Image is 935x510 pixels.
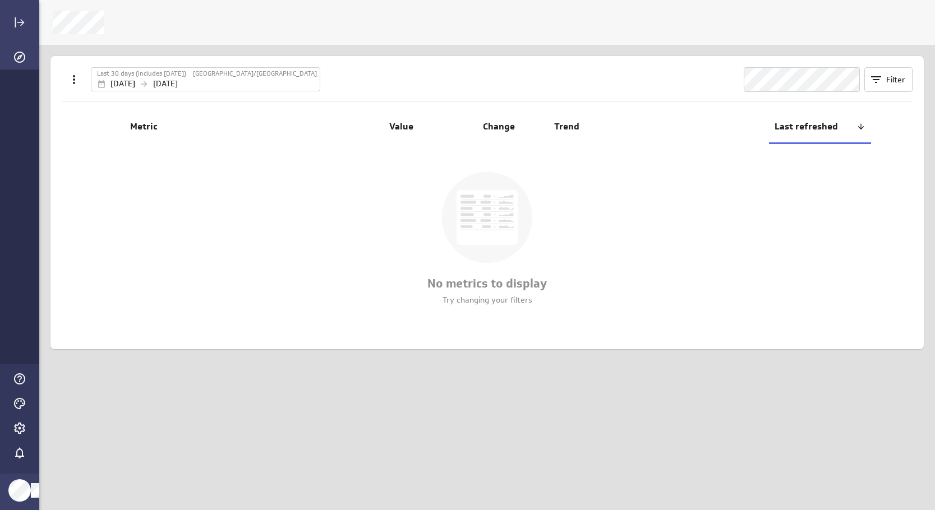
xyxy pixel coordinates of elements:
[427,275,547,293] p: No metrics to display
[130,120,311,132] span: Metric
[10,394,29,413] div: Themes
[443,294,532,306] p: Try changing your filters
[65,70,84,89] div: More actions
[193,69,317,78] label: [GEOGRAPHIC_DATA]/[GEOGRAPHIC_DATA]
[10,443,29,462] div: Notifications
[856,122,865,131] div: Reverse sort direction
[91,67,320,91] div: Aug 31 2025 to Sep 29 2025 Australia/Melbourne (GMT+10:00)
[10,13,29,32] div: Expand
[13,397,26,410] svg: Themes
[886,75,905,85] span: Filter
[554,120,579,132] span: Trend
[13,421,26,435] svg: Account and settings
[110,78,135,90] p: [DATE]
[483,120,515,132] span: Change
[91,67,320,91] div: Last 30 days (includes [DATE])[GEOGRAPHIC_DATA]/[GEOGRAPHIC_DATA][DATE][DATE]
[10,369,29,388] div: Help
[97,69,186,78] label: Last 30 days (includes today)
[153,78,178,90] p: [DATE]
[864,67,913,92] button: Filter
[10,419,29,438] div: Account and settings
[389,120,413,132] span: Value
[441,171,533,263] img: empty-metric-library.svg
[775,120,856,132] span: Last refreshed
